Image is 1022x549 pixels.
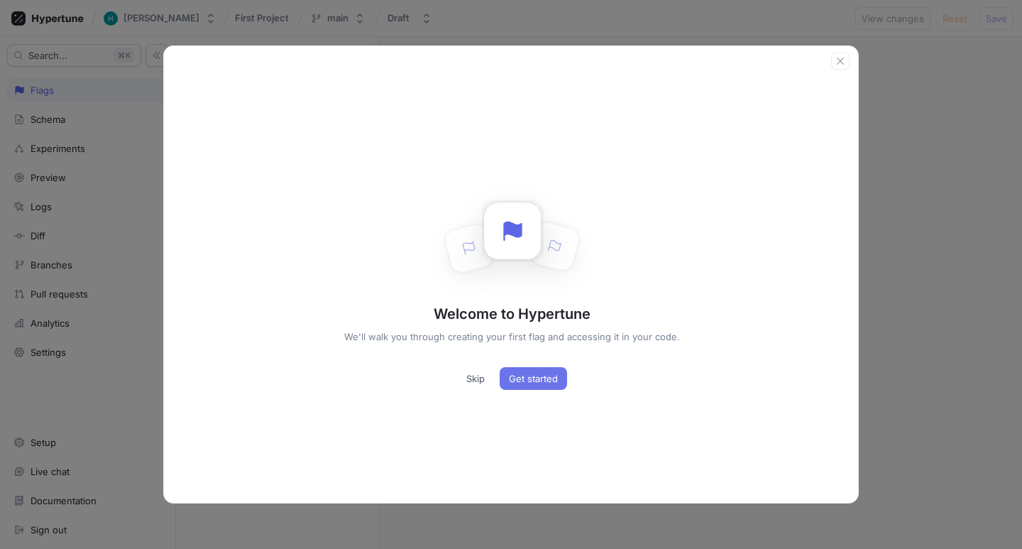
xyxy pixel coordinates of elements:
[500,367,567,390] button: Get started
[457,367,494,390] button: Skip
[434,303,590,325] p: Welcome to Hypertune
[466,374,485,383] span: Skip
[509,374,558,383] span: Get started
[344,330,680,344] p: We'll walk you through creating your first flag and accessing it in your code.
